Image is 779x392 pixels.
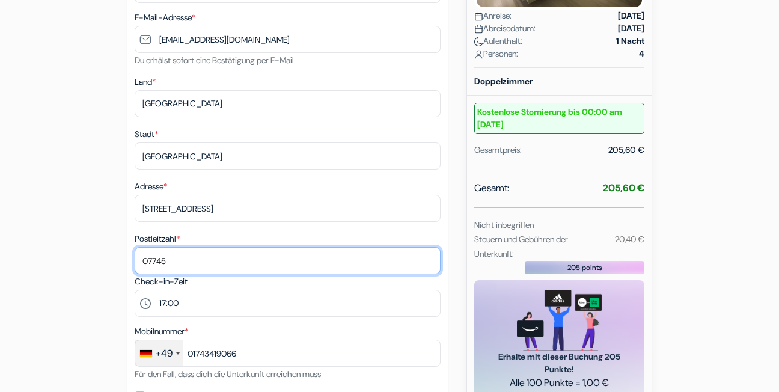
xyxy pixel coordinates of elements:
small: 20,40 € [615,234,644,245]
span: Personen: [474,47,518,60]
span: Erhalte mit dieser Buchung 205 Punkte! [489,351,630,376]
strong: [DATE] [618,10,644,22]
img: gift_card_hero_new.png [517,290,602,351]
img: calendar.svg [474,25,483,34]
strong: 1 Nacht [616,35,644,47]
img: moon.svg [474,37,483,46]
input: E-Mail-Adresse eingeben [135,26,441,53]
label: Adresse [135,180,167,193]
small: Steuern und Gebühren der Unterkunft: [474,234,568,259]
input: 1512 3456789 [135,340,441,367]
div: Gesamtpreis: [474,144,522,156]
img: user_icon.svg [474,50,483,59]
label: E-Mail-Adresse [135,11,195,24]
label: Check-in-Zeit [135,275,188,288]
b: Doppelzimmer [474,76,533,87]
small: Nicht inbegriffen [474,219,534,230]
strong: [DATE] [618,22,644,35]
img: calendar.svg [474,12,483,21]
label: Mobilnummer [135,325,188,338]
small: Du erhälst sofort eine Bestätigung per E-Mail [135,55,294,66]
label: Postleitzahl [135,233,180,245]
small: Für den Fall, dass dich die Unterkunft erreichen muss [135,369,321,379]
span: Abreisedatum: [474,22,536,35]
label: Land [135,76,156,88]
span: 205 points [567,262,602,273]
span: Gesamt: [474,181,509,195]
span: Aufenthalt: [474,35,522,47]
div: +49 [156,346,173,361]
div: Germany (Deutschland): +49 [135,340,183,366]
span: Anreise: [474,10,512,22]
div: 205,60 € [608,144,644,156]
strong: 205,60 € [603,182,644,194]
small: Kostenlose Stornierung bis 00:00 am [DATE] [474,103,644,134]
label: Stadt [135,128,158,141]
strong: 4 [639,47,644,60]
